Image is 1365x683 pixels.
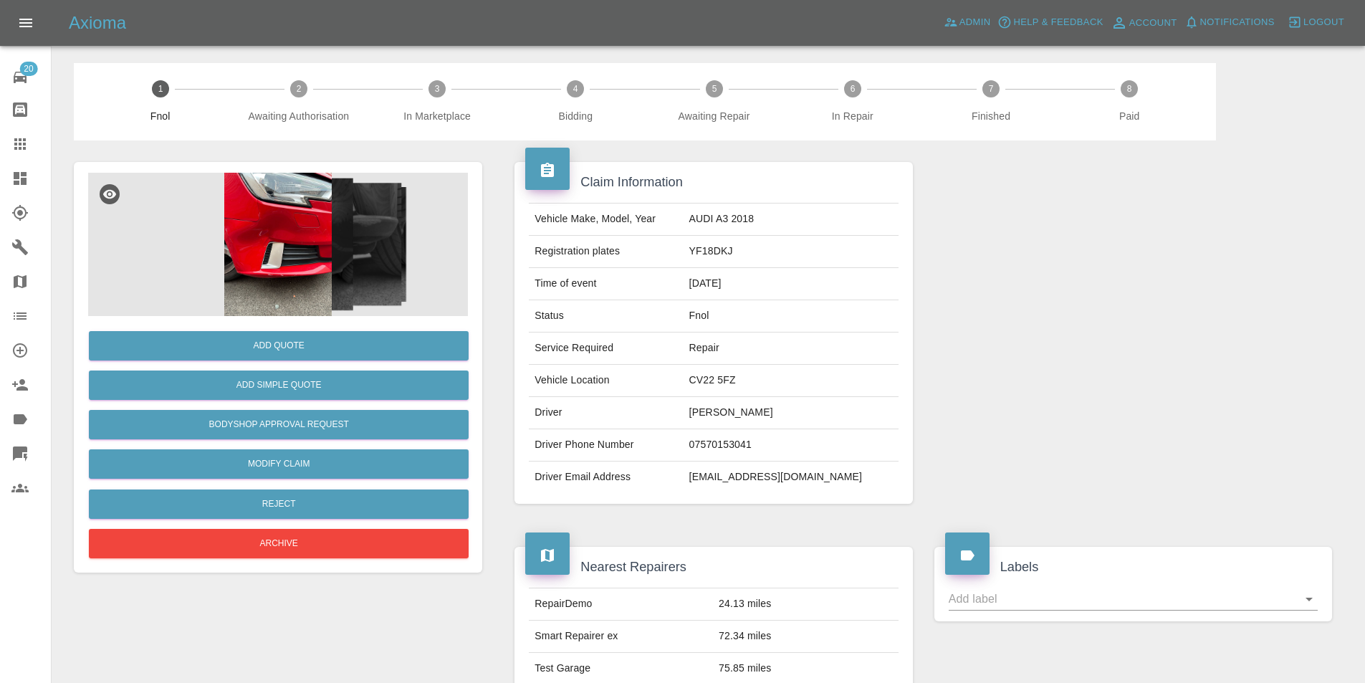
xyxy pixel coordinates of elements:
[235,109,362,123] span: Awaiting Authorisation
[89,331,469,360] button: Add Quote
[1303,14,1344,31] span: Logout
[89,371,469,400] button: Add Simple Quote
[529,300,683,333] td: Status
[529,621,713,653] td: Smart Repairer ex
[949,588,1296,610] input: Add label
[684,429,899,462] td: 07570153041
[69,11,126,34] h5: Axioma
[529,462,683,493] td: Driver Email Address
[529,236,683,268] td: Registration plates
[529,429,683,462] td: Driver Phone Number
[89,449,469,479] a: Modify Claim
[1107,11,1181,34] a: Account
[850,84,855,94] text: 6
[1200,14,1275,31] span: Notifications
[651,109,777,123] span: Awaiting Repair
[684,300,899,333] td: Fnol
[713,588,899,621] td: 24.13 miles
[684,462,899,493] td: [EMAIL_ADDRESS][DOMAIN_NAME]
[1181,11,1278,34] button: Notifications
[97,109,224,123] span: Fnol
[684,365,899,397] td: CV22 5FZ
[1284,11,1348,34] button: Logout
[684,236,899,268] td: YF18DKJ
[89,410,469,439] button: Bodyshop Approval Request
[1013,14,1103,31] span: Help & Feedback
[1066,109,1193,123] span: Paid
[789,109,916,123] span: In Repair
[529,397,683,429] td: Driver
[684,397,899,429] td: [PERSON_NAME]
[989,84,994,94] text: 7
[1299,589,1319,609] button: Open
[89,489,469,519] button: Reject
[684,333,899,365] td: Repair
[529,588,713,621] td: RepairDemo
[1129,15,1177,32] span: Account
[19,62,37,76] span: 20
[529,204,683,236] td: Vehicle Make, Model, Year
[529,333,683,365] td: Service Required
[297,84,302,94] text: 2
[525,558,901,577] h4: Nearest Repairers
[573,84,578,94] text: 4
[945,558,1321,577] h4: Labels
[684,268,899,300] td: [DATE]
[927,109,1054,123] span: Finished
[435,84,440,94] text: 3
[1127,84,1132,94] text: 8
[529,365,683,397] td: Vehicle Location
[89,529,469,558] button: Archive
[994,11,1106,34] button: Help & Feedback
[373,109,500,123] span: In Marketplace
[158,84,163,94] text: 1
[959,14,991,31] span: Admin
[684,204,899,236] td: AUDI A3 2018
[9,6,43,40] button: Open drawer
[712,84,717,94] text: 5
[512,109,639,123] span: Bidding
[713,621,899,653] td: 72.34 miles
[525,173,901,192] h4: Claim Information
[529,268,683,300] td: Time of event
[88,173,468,316] img: 87683337-e519-449e-ad94-91da9e2ebd67
[940,11,995,34] a: Admin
